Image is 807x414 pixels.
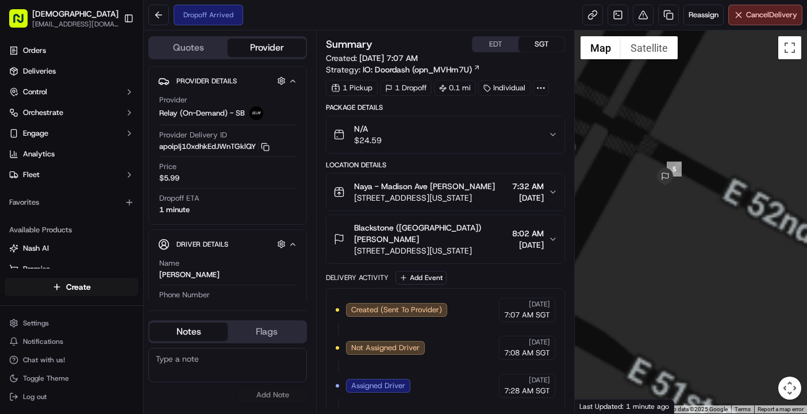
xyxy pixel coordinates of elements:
[5,145,139,163] a: Analytics
[758,406,804,412] a: Report a map error
[11,110,32,131] img: 1736555255976-a54dd68f-1ca7-489b-9aae-adbdc363a1c4
[5,315,139,331] button: Settings
[326,215,564,263] button: Blackstone ([GEOGRAPHIC_DATA]) [PERSON_NAME][STREET_ADDRESS][US_STATE]8:02 AM[DATE]
[5,166,139,184] button: Fleet
[23,355,65,365] span: Chat with us!
[11,12,34,35] img: Nash
[326,52,418,64] span: Created:
[621,36,678,59] button: Show satellite imagery
[326,80,378,96] div: 1 Pickup
[504,348,550,358] span: 7:08 AM SGT
[354,181,495,192] span: Naya - Madison Ave [PERSON_NAME]
[158,235,297,254] button: Driver Details
[5,278,139,296] button: Create
[529,375,550,385] span: [DATE]
[23,392,47,401] span: Log out
[109,167,185,179] span: API Documentation
[159,290,210,300] span: Phone Number
[228,39,306,57] button: Provider
[249,106,263,120] img: relay_logo_black.png
[23,66,56,76] span: Deliveries
[735,406,751,412] a: Terms (opens in new tab)
[9,243,134,254] a: Nash AI
[159,270,220,280] div: [PERSON_NAME]
[97,168,106,178] div: 💻
[23,337,63,346] span: Notifications
[326,174,564,210] button: Naya - Madison Ave [PERSON_NAME][STREET_ADDRESS][US_STATE]7:32 AM[DATE]
[93,163,189,183] a: 💻API Documentation
[326,103,565,112] div: Package Details
[689,10,718,20] span: Reassign
[30,75,207,87] input: Got a question? Start typing here...
[23,243,49,254] span: Nash AI
[359,53,418,63] span: [DATE] 7:07 AM
[39,110,189,122] div: Start new chat
[512,239,544,251] span: [DATE]
[354,222,508,245] span: Blackstone ([GEOGRAPHIC_DATA]) [PERSON_NAME]
[578,398,616,413] a: Open this area in Google Maps (opens a new window)
[512,181,544,192] span: 7:32 AM
[159,205,190,215] div: 1 minute
[5,124,139,143] button: Engage
[23,87,47,97] span: Control
[159,108,245,118] span: Relay (On-Demand) - SB
[5,221,139,239] div: Available Products
[667,162,682,177] div: 5
[581,36,621,59] button: Show street map
[176,76,237,86] span: Provider Details
[5,260,139,278] button: Promise
[778,377,801,400] button: Map camera controls
[159,141,270,152] button: apoipIj10xdhkEdJWnTGklQY
[351,343,420,353] span: Not Assigned Driver
[354,192,495,204] span: [STREET_ADDRESS][US_STATE]
[575,399,674,413] div: Last Updated: 1 minute ago
[728,5,802,25] button: CancelDelivery
[159,95,187,105] span: Provider
[351,381,405,391] span: Assigned Driver
[149,39,228,57] button: Quotes
[32,20,118,29] span: [EMAIL_ADDRESS][DOMAIN_NAME]
[149,323,228,341] button: Notes
[529,300,550,309] span: [DATE]
[158,71,297,90] button: Provider Details
[354,135,382,146] span: $24.59
[504,310,550,320] span: 7:07 AM SGT
[159,130,227,140] span: Provider Delivery ID
[114,195,139,204] span: Pylon
[7,163,93,183] a: 📗Knowledge Base
[5,41,139,60] a: Orders
[23,167,88,179] span: Knowledge Base
[518,37,564,52] button: SGT
[11,47,209,65] p: Welcome 👋
[326,160,565,170] div: Location Details
[434,80,476,96] div: 0.1 mi
[354,245,508,256] span: [STREET_ADDRESS][US_STATE]
[395,271,447,285] button: Add Event
[746,10,797,20] span: Cancel Delivery
[326,64,481,75] div: Strategy:
[39,122,145,131] div: We're available if you need us!
[5,62,139,80] a: Deliveries
[23,319,49,328] span: Settings
[5,370,139,386] button: Toggle Theme
[326,273,389,282] div: Delivery Activity
[159,162,176,172] span: Price
[159,173,179,183] span: $5.99
[176,240,228,249] span: Driver Details
[81,195,139,204] a: Powered byPylon
[23,149,55,159] span: Analytics
[228,323,306,341] button: Flags
[159,193,199,204] span: Dropoff ETA
[380,80,432,96] div: 1 Dropoff
[778,36,801,59] button: Toggle fullscreen view
[665,406,728,412] span: Map data ©2025 Google
[5,333,139,350] button: Notifications
[23,128,48,139] span: Engage
[683,5,724,25] button: Reassign
[529,338,550,347] span: [DATE]
[5,389,139,405] button: Log out
[23,374,69,383] span: Toggle Theme
[23,264,50,274] span: Promise
[32,8,118,20] button: [DEMOGRAPHIC_DATA]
